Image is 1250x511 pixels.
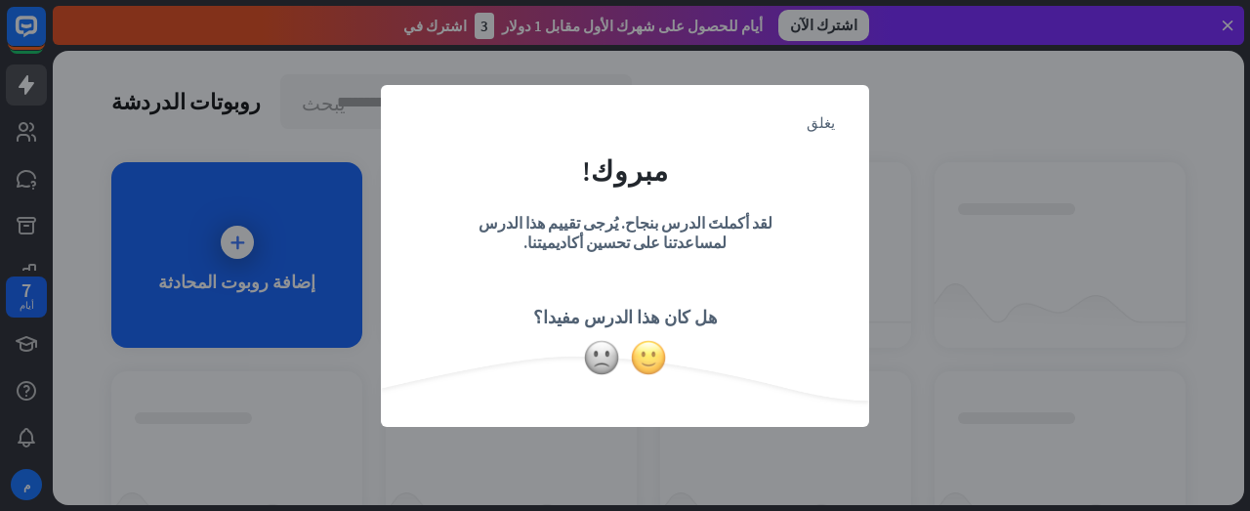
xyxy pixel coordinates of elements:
font: مبروك! [582,153,669,189]
img: وجه مبتسم قليلاً [630,339,667,376]
font: هل كان هذا الدرس مفيدا؟ [533,306,718,328]
img: وجه عابس قليلاً [583,339,620,376]
font: لقد أكملتَ الدرس بنجاح. يُرجى تقييم هذا الدرس لمساعدتنا على تحسين أكاديميتنا. [479,213,772,252]
button: افتح أداة الدردشة المباشرة [16,8,74,66]
font: يغلق [807,114,835,129]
